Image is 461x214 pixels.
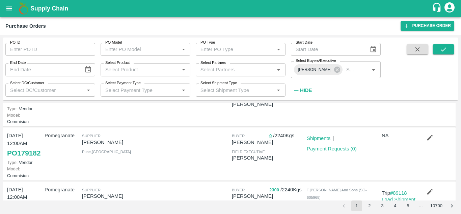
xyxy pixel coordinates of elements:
[103,45,168,54] input: Enter PO Model
[198,65,272,74] input: Select Partners
[377,200,388,211] button: Go to page 3
[367,43,380,56] button: Choose date
[10,60,26,66] label: End Date
[30,4,432,13] a: Supply Chain
[103,65,177,74] input: Select Product
[232,154,273,162] p: [PERSON_NAME]
[401,21,454,31] a: Purchase Order
[179,65,188,74] button: Open
[300,88,312,93] strong: Hide
[45,132,79,139] p: Pomegranate
[7,159,42,166] p: Vendor
[198,45,264,54] input: Enter PO Type
[82,188,101,192] span: Supplier
[7,106,18,111] span: Type:
[82,134,101,138] span: Supplier
[200,80,237,86] label: Select Shipment Type
[337,200,458,211] nav: pagination navigation
[30,5,68,12] b: Supply Chain
[291,85,314,96] button: Hide
[351,200,362,211] button: page 1
[7,105,42,112] p: Vendor
[7,160,18,165] span: Type:
[294,64,343,75] div: [PERSON_NAME]
[364,200,375,211] button: Go to page 2
[7,186,42,201] p: [DATE] 12:00AM
[105,60,130,66] label: Select Product
[232,150,265,154] span: field executive
[269,132,304,140] p: / 2240 Kgs
[7,113,20,118] span: Model:
[45,186,79,193] p: Pomegranate
[7,147,40,159] a: PO179182
[296,40,313,45] label: Start Date
[296,58,336,64] label: Select Buyers/Executive
[382,132,416,139] p: NA
[179,45,188,54] button: Open
[232,188,245,192] span: buyer
[446,200,457,211] button: Go to next page
[432,2,443,15] div: customer-support
[330,132,334,142] div: |
[274,86,283,95] button: Open
[307,136,330,141] a: Shipments
[200,60,226,66] label: Select Partners
[269,132,272,140] button: 0
[443,1,456,16] div: account of current user
[7,112,42,125] p: Commision
[7,166,42,179] p: Commision
[82,192,154,200] p: [PERSON_NAME]
[232,100,273,108] p: [PERSON_NAME]
[232,192,273,200] p: [PERSON_NAME]
[82,139,154,146] p: [PERSON_NAME]
[103,86,168,94] input: Select Payment Type
[269,186,304,194] p: / 2240 Kgs
[84,86,93,95] button: Open
[291,43,364,56] input: Start Date
[17,2,30,15] img: logo
[382,197,415,202] a: Load Shipment
[82,63,94,76] button: Choose date
[232,134,245,138] span: buyer
[10,80,44,86] label: Select DC/Customer
[369,65,378,74] button: Open
[1,1,17,16] button: open drawer
[10,40,20,45] label: PO ID
[5,43,95,56] input: Enter PO ID
[274,65,283,74] button: Open
[274,45,283,54] button: Open
[269,186,279,194] button: 2300
[179,86,188,95] button: Open
[307,146,357,151] a: Payment Requests (0)
[232,139,273,146] p: [PERSON_NAME]
[294,66,335,73] span: [PERSON_NAME]
[5,22,46,30] div: Purchase Orders
[7,166,20,171] span: Model:
[7,86,82,94] input: Select DC/Customer
[390,200,401,211] button: Go to page 4
[198,86,272,94] input: Select Shipment Type
[82,150,131,154] span: Pune , [GEOGRAPHIC_DATA]
[428,200,444,211] button: Go to page 10700
[403,200,413,211] button: Go to page 5
[105,80,141,86] label: Select Payment Type
[344,65,359,74] input: Select Buyers/Executive
[307,200,326,208] button: 2300 Kgs
[307,188,367,199] span: T.[PERSON_NAME] And Sons (SO-605968)
[382,189,416,197] p: Trip
[415,203,426,209] div: …
[105,40,122,45] label: PO Model
[200,40,215,45] label: PO Type
[390,190,407,196] a: #89118
[5,63,79,76] input: End Date
[7,132,42,147] p: [DATE] 12:00AM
